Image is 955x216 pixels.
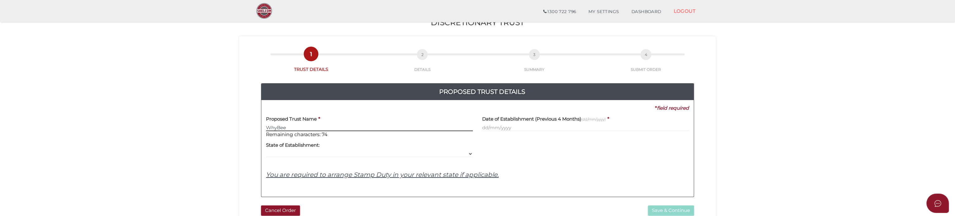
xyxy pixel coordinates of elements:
[648,205,694,216] button: Save & Continue
[625,6,668,18] a: DASHBOARD
[582,6,625,18] a: MY SETTINGS
[266,131,327,137] span: Remaining characters: 74
[417,49,428,60] span: 2
[266,87,698,97] h4: Proposed Trust Details
[477,56,592,72] a: 3SUMMARY
[482,117,606,122] h4: Date of Establishment (Previous 4 Months)
[266,143,320,148] h4: State of Establishment:
[926,194,949,213] button: Open asap
[306,48,316,59] span: 1
[581,117,606,122] small: (dd/mm/yyyy)
[667,5,702,17] a: LOGOUT
[266,117,317,122] h4: Proposed Trust Name
[482,124,689,131] input: dd/mm/yyyy
[266,171,499,178] u: You are required to arrange Stamp Duty in your relevant state if applicable.
[255,55,367,72] a: 1TRUST DETAILS
[592,56,700,72] a: 4SUBMIT ORDER
[640,49,651,60] span: 4
[529,49,540,60] span: 3
[537,6,582,18] a: 1300 722 796
[367,56,477,72] a: 2DETAILS
[657,105,689,111] i: field required
[261,205,300,216] button: Cancel Order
